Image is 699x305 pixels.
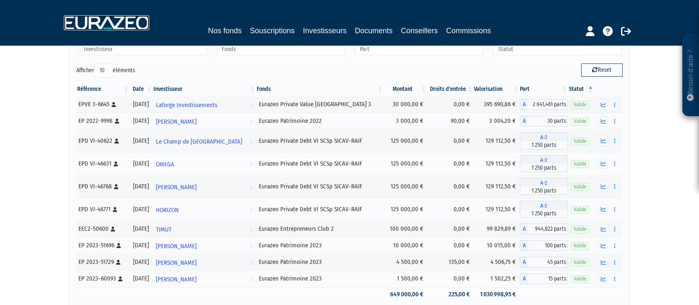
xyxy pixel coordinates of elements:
a: Commissions [446,25,491,37]
span: Valide [571,206,589,214]
td: 129 112,50 € [474,152,520,175]
div: A - Eurazeo Patrimoine 2023 [520,240,568,251]
span: [PERSON_NAME] [156,239,197,254]
p: Besoin d'aide ? [686,38,696,112]
div: [DATE] [132,182,150,191]
div: [DATE] [132,274,150,283]
span: A-2 [520,201,568,210]
td: 90,00 € [427,113,474,129]
i: Voir l'investisseur [250,222,253,237]
span: [PERSON_NAME] [156,255,197,271]
i: Voir l'investisseur [250,239,253,254]
i: [Français] Personne physique [111,227,115,232]
i: Voir l'investisseur [250,255,253,271]
th: Montant: activer pour trier la colonne par ordre croissant [383,82,427,96]
span: [PERSON_NAME] [156,114,197,129]
div: Eurazeo Patrimoine 2023 [259,258,381,266]
span: A [520,99,528,110]
div: Eurazeo Patrimoine 2023 [259,241,381,250]
div: Eurazeo Private Debt VI SCSp SICAV-RAIF [259,205,381,214]
td: 129 112,50 € [474,129,520,152]
div: Eurazeo Private Value [GEOGRAPHIC_DATA] 3 [259,100,381,109]
i: Voir l'investisseur [250,114,253,129]
td: 125 000,00 € [383,152,427,175]
a: OMEGA [153,156,256,172]
span: 2 641,461 parts [528,99,568,110]
div: EPD VI-46771 [78,205,126,214]
div: Eurazeo Patrimoine 2023 [259,274,381,283]
td: 649 000,00 € [383,287,427,302]
td: 1 502,25 € [474,271,520,287]
div: EP 2023-51729 [78,258,126,266]
div: [DATE] [132,241,150,250]
a: [PERSON_NAME] [153,237,256,254]
span: 100 parts [528,240,568,251]
div: [DATE] [132,137,150,145]
div: A-2 - Eurazeo Private Debt VI SCSp SICAV-RAIF [520,201,568,218]
i: Voir l'investisseur [250,203,253,218]
th: Part: activer pour trier la colonne par ordre croissant [520,82,568,96]
td: 1 500,00 € [383,271,427,287]
span: A-2 [520,178,568,187]
td: 129 112,50 € [474,175,520,198]
i: [Français] Personne physique [114,161,118,166]
i: Voir l'investisseur [250,134,253,149]
th: Statut : activer pour trier la colonne par ordre d&eacute;croissant [568,82,594,96]
span: Laforge Investissements [156,98,217,113]
div: Eurazeo Private Debt VI SCSp SICAV-RAIF [259,182,381,191]
a: HORIZON [153,201,256,218]
span: Valide [571,259,589,266]
span: [PERSON_NAME] [156,272,197,287]
i: [Français] Personne physique [118,276,123,281]
td: 125 000,00 € [383,129,427,152]
span: Valide [571,101,589,109]
i: [Français] Personne physique [116,260,121,265]
img: 1732889491-logotype_eurazeo_blanc_rvb.png [64,15,149,30]
div: [DATE] [132,205,150,214]
i: [Français] Personne physique [116,243,121,248]
span: A [520,273,528,284]
i: Voir l'investisseur [250,98,253,113]
i: [Français] Personne physique [114,139,119,144]
a: [PERSON_NAME] [153,113,256,129]
div: EPVE 3-6645 [78,100,126,109]
i: [Français] Personne physique [115,119,119,124]
th: Date: activer pour trier la colonne par ordre croissant [129,82,153,96]
div: EPD VI-46631 [78,159,126,168]
td: 129 112,50 € [474,198,520,221]
td: 225,00 € [427,287,474,302]
span: 1 250 parts [520,210,568,218]
span: HORIZON [156,203,179,218]
div: A - Eurazeo Patrimoine 2022 [520,116,568,127]
span: Valide [571,117,589,125]
a: Investisseurs [303,25,347,37]
span: A [520,240,528,251]
td: 100 000,00 € [383,221,427,237]
label: Afficher éléments [76,63,135,78]
span: 45 parts [528,257,568,268]
div: EEC2-50600 [78,224,126,233]
td: 0,00 € [427,271,474,287]
td: 1 030 998,95 € [474,287,520,302]
td: 0,00 € [427,152,474,175]
div: Eurazeo Private Debt VI SCSp SICAV-RAIF [259,137,381,145]
span: 1 250 parts [520,187,568,195]
span: A [520,257,528,268]
td: 0,00 € [427,96,474,113]
td: 3 000,00 € [383,113,427,129]
td: 3 004,20 € [474,113,520,129]
span: A [520,116,528,127]
td: 135,00 € [427,254,474,271]
td: 0,00 € [427,237,474,254]
span: Valide [571,275,589,283]
span: 30 parts [528,116,568,127]
td: 4 500,00 € [383,254,427,271]
div: [DATE] [132,224,150,233]
span: 1 250 parts [520,164,568,172]
div: EP 2022-9998 [78,117,126,125]
td: 0,00 € [427,129,474,152]
div: Eurazeo Entrepreneurs Club 2 [259,224,381,233]
td: 10 015,00 € [474,237,520,254]
th: Investisseur: activer pour trier la colonne par ordre croissant [153,82,256,96]
i: [Français] Personne physique [112,102,116,107]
